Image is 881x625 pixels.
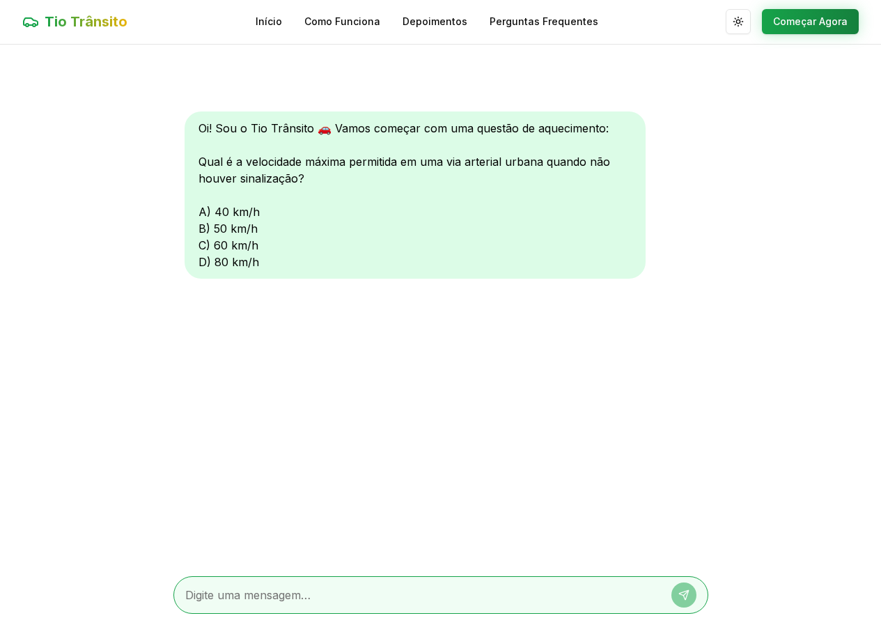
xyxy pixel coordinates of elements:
a: Tio Trânsito [22,12,127,31]
span: Tio Trânsito [45,12,127,31]
a: Depoimentos [403,15,467,29]
a: Perguntas Frequentes [490,15,598,29]
a: Como Funciona [304,15,380,29]
div: Oi! Sou o Tio Trânsito 🚗 Vamos começar com uma questão de aquecimento: Qual é a velocidade máxima... [185,111,646,279]
a: Início [256,15,282,29]
button: Começar Agora [762,9,859,34]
